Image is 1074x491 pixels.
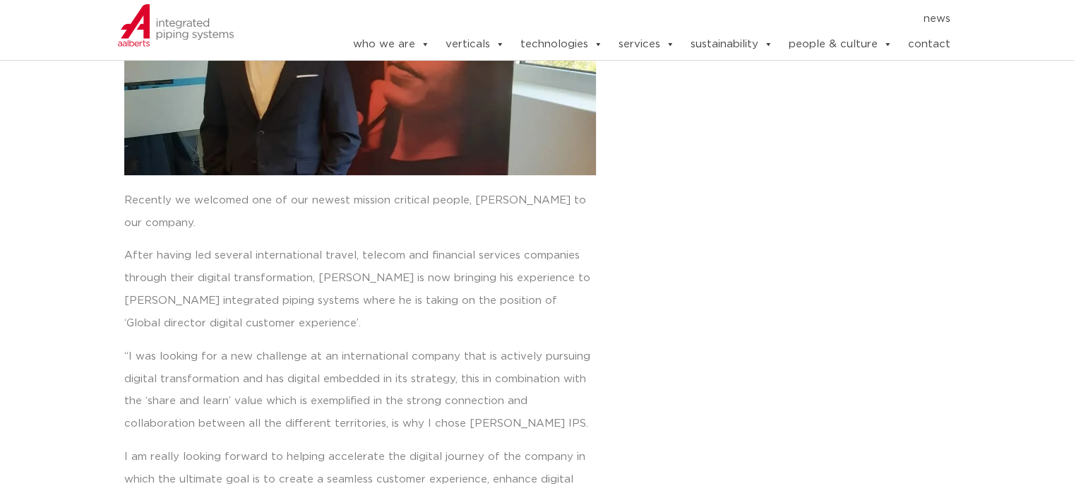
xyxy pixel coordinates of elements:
p: “I was looking for a new challenge at an international company that is actively pursuing digital ... [124,345,596,436]
nav: Menu [309,8,950,30]
p: Recently we welcomed one of our newest mission critical people, [PERSON_NAME] to our company. [124,189,596,235]
a: people & culture [788,30,892,59]
a: contact [907,30,950,59]
a: sustainability [690,30,772,59]
a: verticals [445,30,504,59]
a: technologies [520,30,602,59]
a: who we are [352,30,429,59]
a: news [923,8,950,30]
a: services [618,30,674,59]
p: After having led several international travel, telecom and financial services companies through t... [124,244,596,335]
